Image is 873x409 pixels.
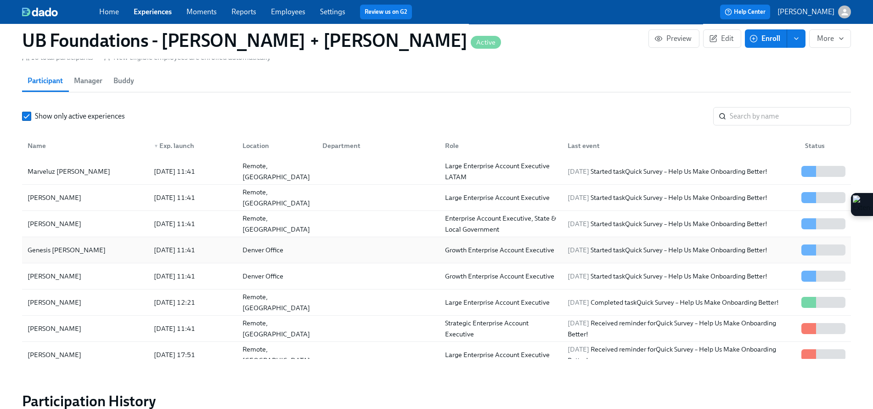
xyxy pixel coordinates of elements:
a: Settings [320,7,345,16]
div: Completed task Quick Survey – Help Us Make Onboarding Better! [564,297,798,308]
span: [DATE] [568,319,589,327]
div: Department [315,136,438,155]
span: [DATE] [568,298,589,307]
button: Edit [703,29,741,48]
div: Growth Enterprise Account Executive [441,244,560,256]
span: [DATE] [568,193,589,202]
div: Denver Office [239,271,315,282]
button: Help Center [720,5,770,19]
div: Name [24,140,146,151]
span: Buddy [113,74,134,87]
div: Strategic Enterprise Account Executive [441,318,560,340]
div: [PERSON_NAME][DATE] 11:41Remote, [GEOGRAPHIC_DATA]Large Enterprise Account Executive[DATE] Starte... [22,185,851,211]
div: Started task Quick Survey – Help Us Make Onboarding Better! [564,244,798,256]
a: Reports [231,7,256,16]
div: Status [798,136,849,155]
div: [PERSON_NAME] [24,323,146,334]
div: [PERSON_NAME][DATE] 17:51Remote, [GEOGRAPHIC_DATA]Large Enterprise Account Executive[DATE] Receiv... [22,342,851,368]
span: Edit [711,34,733,43]
a: Moments [186,7,217,16]
div: Denver Office [239,244,315,256]
span: Help Center [725,7,766,17]
div: Growth Enterprise Account Executive [441,271,560,282]
div: Genesis [PERSON_NAME] [24,244,146,256]
div: Started task Quick Survey – Help Us Make Onboarding Better! [564,166,798,177]
span: ▼ [154,144,158,148]
input: Search by name [730,107,851,125]
h1: UB Foundations - [PERSON_NAME] + [PERSON_NAME] [22,29,501,51]
div: Remote, [GEOGRAPHIC_DATA] [239,213,315,235]
div: [PERSON_NAME] [24,218,146,229]
div: Received reminder for Quick Survey – Help Us Make Onboarding Better! [564,318,798,340]
div: [DATE] 12:21 [150,297,235,308]
a: Review us on G2 [365,7,407,17]
span: [DATE] [568,345,589,353]
div: [PERSON_NAME][DATE] 11:41Remote, [GEOGRAPHIC_DATA]Enterprise Account Executive, State & Local Gov... [22,211,851,237]
button: Enroll [745,29,787,48]
div: Received reminder for Quick Survey – Help Us Make Onboarding Better! [564,344,798,366]
span: Enroll [751,34,780,43]
a: dado [22,7,99,17]
div: [DATE] 11:41 [150,323,235,334]
span: [DATE] [568,246,589,254]
div: Status [801,140,849,151]
div: [PERSON_NAME] [24,297,146,308]
div: [DATE] 17:51 [150,349,235,360]
span: [DATE] [568,272,589,280]
div: [PERSON_NAME][DATE] 12:21Remote, [GEOGRAPHIC_DATA]Large Enterprise Account Executive[DATE] Comple... [22,290,851,316]
div: [DATE] 11:41 [150,244,235,256]
div: Started task Quick Survey – Help Us Make Onboarding Better! [564,192,798,203]
div: Enterprise Account Executive, State & Local Government [441,213,560,235]
div: Location [239,140,315,151]
div: Genesis [PERSON_NAME][DATE] 11:41Denver OfficeGrowth Enterprise Account Executive[DATE] Started t... [22,237,851,263]
div: Name [24,136,146,155]
div: Last event [560,136,798,155]
button: [PERSON_NAME] [777,6,851,18]
span: [DATE] [568,167,589,176]
div: [PERSON_NAME][DATE] 11:41Remote, [GEOGRAPHIC_DATA]Strategic Enterprise Account Executive[DATE] Re... [22,316,851,342]
div: Remote, [GEOGRAPHIC_DATA] [239,291,315,313]
div: [PERSON_NAME] [24,271,146,282]
div: Role [441,140,560,151]
button: Preview [648,29,699,48]
span: More [817,34,843,43]
div: Role [438,136,560,155]
span: Participant [28,74,63,87]
span: Manager [74,74,102,87]
button: enroll [787,29,805,48]
a: Home [99,7,119,16]
a: Employees [271,7,305,16]
div: Large Enterprise Account Executive [441,297,560,308]
div: [DATE] 11:41 [150,218,235,229]
div: [DATE] 11:41 [150,271,235,282]
img: Extension Icon [853,195,871,214]
div: Remote, [GEOGRAPHIC_DATA] [239,160,315,182]
div: Remote, [GEOGRAPHIC_DATA] [239,344,315,366]
div: [PERSON_NAME][DATE] 11:41Denver OfficeGrowth Enterprise Account Executive[DATE] Started taskQuick... [22,263,851,290]
div: [DATE] 11:41 [150,166,235,177]
a: Experiences [134,7,172,16]
div: Location [235,136,315,155]
div: Remote, [GEOGRAPHIC_DATA] [239,318,315,340]
div: [PERSON_NAME] [24,349,146,360]
span: Show only active experiences [35,111,125,121]
span: [DATE] [568,220,589,228]
div: Large Enterprise Account Executive [441,192,560,203]
div: Large Enterprise Account Executive LATAM [441,160,560,182]
button: More [809,29,851,48]
div: Large Enterprise Account Executive [441,349,560,360]
div: Remote, [GEOGRAPHIC_DATA] [239,187,315,209]
div: Started task Quick Survey – Help Us Make Onboarding Better! [564,271,798,282]
div: Marveluz [PERSON_NAME] [24,166,146,177]
div: Started task Quick Survey – Help Us Make Onboarding Better! [564,218,798,229]
div: [PERSON_NAME] [24,192,146,203]
img: dado [22,7,58,17]
div: [DATE] 11:41 [150,192,235,203]
div: Exp. launch [150,140,235,151]
div: ▼Exp. launch [146,136,235,155]
div: Marveluz [PERSON_NAME][DATE] 11:41Remote, [GEOGRAPHIC_DATA]Large Enterprise Account Executive LAT... [22,159,851,185]
p: [PERSON_NAME] [777,7,834,17]
div: Last event [564,140,798,151]
button: Review us on G2 [360,5,412,19]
